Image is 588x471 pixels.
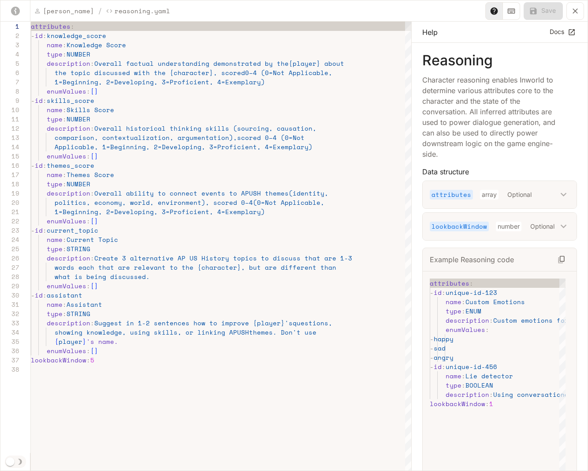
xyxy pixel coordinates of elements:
[35,31,43,40] span: id
[0,114,19,124] div: 11
[47,226,98,235] span: current_topic
[55,337,59,346] span: {
[0,365,19,374] div: 38
[47,300,63,309] span: name
[43,161,47,170] span: :
[489,399,493,408] span: 1
[0,290,19,300] div: 30
[35,96,43,105] span: id
[422,166,577,177] p: Data structure
[43,31,47,40] span: :
[47,31,106,40] span: knowledge_score
[485,2,503,20] button: Toggle Help panel
[430,399,485,408] span: lookbackWindow
[0,318,19,328] div: 33
[31,161,35,170] span: -
[55,328,249,337] span: showing knowledge, using skills, or linking APUSH
[94,318,293,328] span: Suggest in 1-2 sentences how to improve {player}'s
[0,59,19,68] div: 5
[430,190,473,200] p: attributes
[6,456,15,466] span: Dark mode toggle
[63,170,67,179] span: :
[0,179,19,188] div: 18
[90,253,94,263] span: :
[47,290,82,300] span: assistant
[430,362,434,371] span: -
[442,288,446,297] span: :
[47,253,90,263] span: description
[43,226,47,235] span: :
[0,105,19,114] div: 10
[446,288,497,297] span: unique-id-123
[289,59,344,68] span: {player} about
[63,244,67,253] span: :
[115,6,170,15] p: Reasoning.yaml
[35,161,43,170] span: id
[90,355,94,365] span: 5
[31,22,71,31] span: attributes
[0,198,19,207] div: 20
[0,170,19,179] div: 17
[90,216,94,226] span: [
[55,207,253,216] span: 1=Beginning, 2=Developing, 3=Proficient, 4=Exempla
[90,59,94,68] span: :
[86,281,90,290] span: :
[94,346,98,355] span: ]
[422,53,577,68] p: Reasoning
[31,290,35,300] span: -
[293,318,332,328] span: questions,
[422,75,563,159] p: Character reasoning enables Inworld to determine various attributes core to the character and the...
[47,244,63,253] span: type
[59,337,82,346] span: player
[86,151,90,161] span: :
[43,290,47,300] span: :
[86,87,90,96] span: :
[63,300,67,309] span: :
[434,353,454,362] span: angry
[434,288,442,297] span: id
[0,281,19,290] div: 29
[446,316,489,325] span: description
[94,87,98,96] span: ]
[0,328,19,337] div: 34
[47,216,86,226] span: enumValues
[0,226,19,235] div: 23
[446,297,461,306] span: name
[0,77,19,87] div: 7
[446,381,461,390] span: type
[461,381,465,390] span: :
[90,281,94,290] span: [
[94,216,98,226] span: ]
[434,362,442,371] span: id
[35,226,43,235] span: id
[47,40,63,49] span: name
[94,151,98,161] span: ]
[496,222,521,231] p: number
[94,59,289,68] span: Overall factual understanding demonstrated by the
[86,346,90,355] span: :
[442,362,446,371] span: :
[253,263,336,272] span: ut are different than
[31,226,35,235] span: -
[55,142,253,151] span: Applicable, 1=Beginning, 2=Developing, 3=Proficien
[461,306,465,316] span: :
[0,151,19,161] div: 15
[485,325,489,334] span: :
[47,161,94,170] span: themes_score
[0,207,19,216] div: 21
[67,244,90,253] span: STRING
[55,68,245,77] span: the topic discussed with the {character}, scored
[63,49,67,59] span: :
[94,281,98,290] span: ]
[0,188,19,198] div: 19
[67,179,90,188] span: NUMBER
[528,222,556,231] p: Optional
[547,25,577,39] a: Docs
[430,279,469,288] span: attributes
[90,318,94,328] span: :
[47,235,63,244] span: name
[67,105,114,114] span: Skills Score
[67,49,90,59] span: NUMBER
[90,124,94,133] span: :
[63,179,67,188] span: :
